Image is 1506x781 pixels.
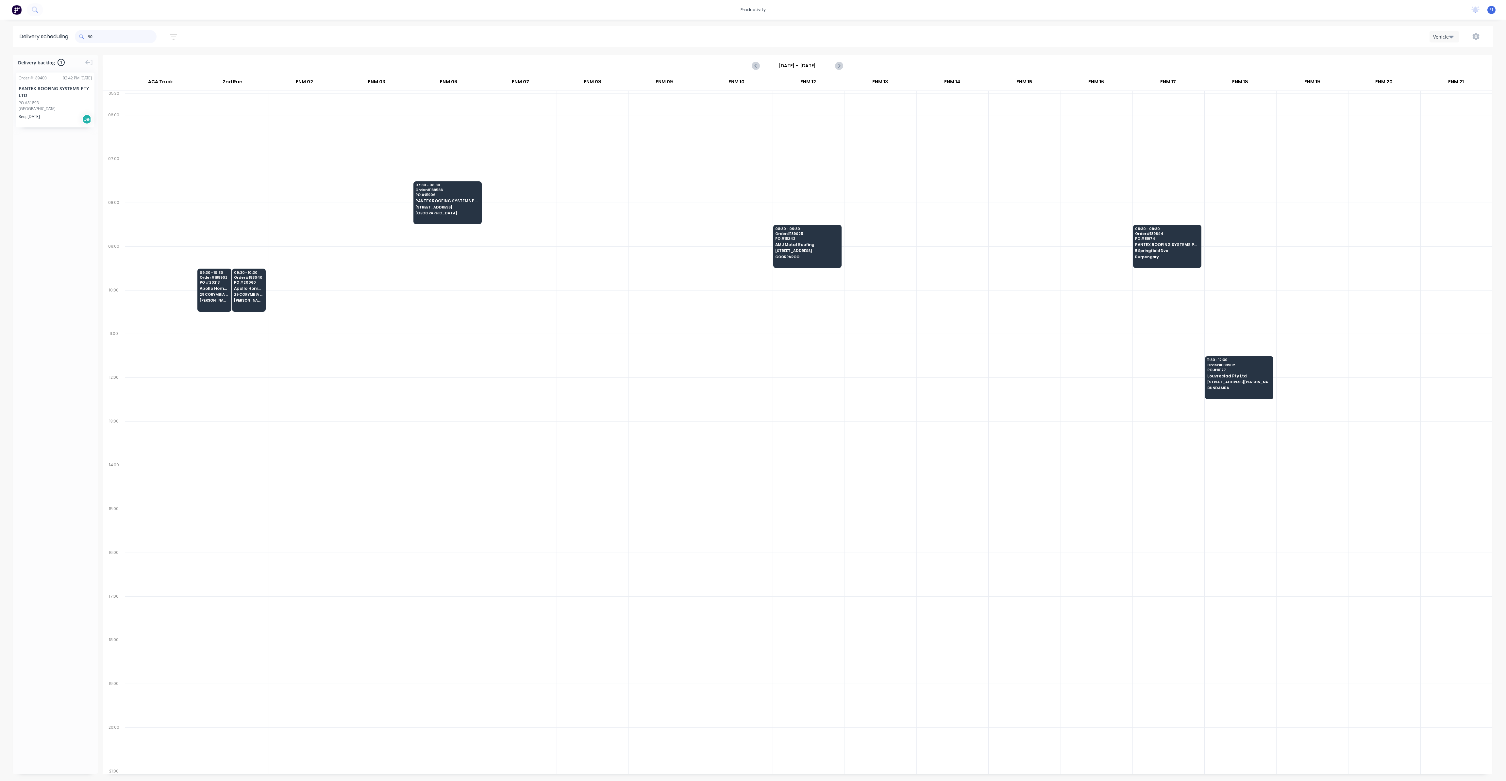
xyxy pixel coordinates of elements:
div: FNM 06 [413,76,484,91]
span: BUNDAMBA [1207,386,1271,390]
img: Factory [12,5,22,15]
span: PANTEX ROOFING SYSTEMS PTY LTD [415,199,479,203]
div: Del [82,114,92,124]
div: 07:00 [103,155,125,199]
span: 07:30 - 08:30 [415,183,479,187]
span: 29 CORYMBIA PL (STORE) [234,292,263,296]
div: PANTEX ROOFING SYSTEMS PTY LTD [19,85,92,99]
span: PO # 81974 [1135,237,1198,241]
div: FNM 07 [485,76,556,91]
div: FNM 20 [1348,76,1420,91]
div: 20:00 [103,723,125,767]
div: 10:00 [103,286,125,330]
span: Apollo Home Improvement (QLD) Pty Ltd [200,286,229,291]
div: FNM 17 [1132,76,1204,91]
div: 02:42 PM [DATE] [63,75,92,81]
div: FNM 08 [557,76,628,91]
span: 09:30 - 10:30 [200,271,229,274]
span: 08:30 - 09:30 [775,227,839,231]
div: productivity [737,5,769,15]
div: FNM 15 [988,76,1060,91]
span: Louvreclad Pty Ltd [1207,374,1271,378]
span: 1 [58,59,65,66]
div: FNM 21 [1420,76,1492,91]
div: 2nd Run [197,76,268,91]
span: 08:30 - 09:30 [1135,227,1198,231]
span: PO # 15243 [775,237,839,241]
span: [STREET_ADDRESS] [775,249,839,253]
div: FNM 03 [341,76,412,91]
div: FNM 19 [1276,76,1348,91]
div: 19:00 [103,680,125,723]
div: 18:00 [103,636,125,680]
span: [PERSON_NAME] [234,298,263,302]
span: F1 [1489,7,1494,13]
span: 5 Springfield Dve [1135,249,1198,253]
span: PO # 20060 [234,280,263,284]
span: 29 CORYMBIA PL (STORE) [200,292,229,296]
span: Order # 189902 [1207,363,1271,367]
div: 14:00 [103,461,125,505]
div: Vehicle [1433,33,1452,40]
span: Order # 188902 [200,275,229,279]
div: FNM 16 [1060,76,1132,91]
div: 15:00 [103,505,125,549]
div: 08:00 [103,199,125,242]
span: Apollo Home Improvement (QLD) Pty Ltd [234,286,263,291]
div: FNM 02 [269,76,340,91]
span: [PERSON_NAME] [200,298,229,302]
div: FNM 13 [845,76,916,91]
span: Burpengary [1135,255,1198,259]
div: 13:00 [103,417,125,461]
span: [STREET_ADDRESS] [415,205,479,209]
div: FNM 18 [1204,76,1276,91]
span: COORPAROO [775,255,839,259]
div: FNM 10 [700,76,772,91]
div: PO #81893 [19,100,39,106]
span: PO # 10177 [1207,368,1271,372]
span: Order # 188040 [234,275,263,279]
input: Search for orders [88,30,157,43]
div: ACA Truck [125,76,196,91]
span: PO # 81906 [415,193,479,197]
div: 16:00 [103,549,125,592]
span: Order # 189844 [1135,232,1198,236]
span: Delivery backlog [18,59,55,66]
span: Req. [DATE] [19,114,40,120]
div: 06:00 [103,111,125,155]
span: [GEOGRAPHIC_DATA] [415,211,479,215]
div: 09:00 [103,242,125,286]
div: Order # 189400 [19,75,47,81]
span: Order # 189025 [775,232,839,236]
span: 11:30 - 12:30 [1207,358,1271,362]
button: Vehicle [1430,31,1459,42]
div: FNM 09 [628,76,700,91]
span: PANTEX ROOFING SYSTEMS PTY LTD [1135,242,1198,247]
span: [STREET_ADDRESS][PERSON_NAME] [1207,380,1271,384]
div: 12:00 [103,374,125,417]
div: FNM 12 [773,76,844,91]
div: 21:00 [103,767,125,775]
span: PO # 20213 [200,280,229,284]
div: FNM 14 [916,76,988,91]
div: Delivery scheduling [13,26,75,47]
div: [GEOGRAPHIC_DATA] [19,106,92,112]
div: 11:00 [103,330,125,374]
span: AMJ Metal Roofing [775,242,839,247]
span: Order # 189586 [415,188,479,192]
div: 05:30 [103,90,125,111]
span: 09:30 - 10:30 [234,271,263,274]
div: 17:00 [103,592,125,636]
